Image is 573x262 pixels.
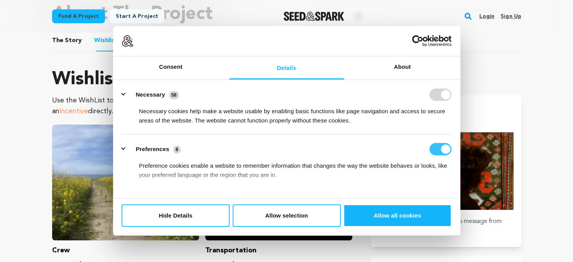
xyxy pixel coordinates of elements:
a: Login [479,10,494,22]
button: Preferences (8) [122,143,185,155]
span: Story [52,36,82,45]
button: Necessary (58) [122,88,184,101]
h1: Wishlist [52,70,353,89]
label: Preferences [136,146,169,152]
p: Transportation [205,245,352,256]
div: Necessary cookies help make a website usable by enabling basic functions like page navigation and... [122,101,451,125]
a: About [345,56,460,80]
button: Allow selection [233,204,341,227]
p: Crew [52,245,199,256]
a: Fund a project [52,9,105,23]
a: Start a project [110,9,164,23]
span: The [52,36,63,45]
a: Details [229,56,345,80]
img: logo [122,35,134,47]
label: Necessary [136,91,165,98]
button: Hide Details [122,204,230,227]
img: Seed&Spark Logo Dark Mode [284,12,344,21]
a: Seed&Spark Homepage [284,12,344,21]
a: Usercentrics Cookiebot - opens in a new window [384,35,451,47]
span: 58 [169,91,179,99]
div: Preference cookies enable a website to remember information that changes the way the website beha... [122,155,451,180]
span: Incentive [59,108,88,115]
button: Allow all cookies [343,204,451,227]
a: Sign up [500,10,521,22]
p: Use the WishList to cash and items - or - Make a pledge by selecting an directly. [52,95,353,117]
a: Consent [113,56,229,80]
span: Wishlist [94,36,118,45]
span: 8 [173,146,181,153]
